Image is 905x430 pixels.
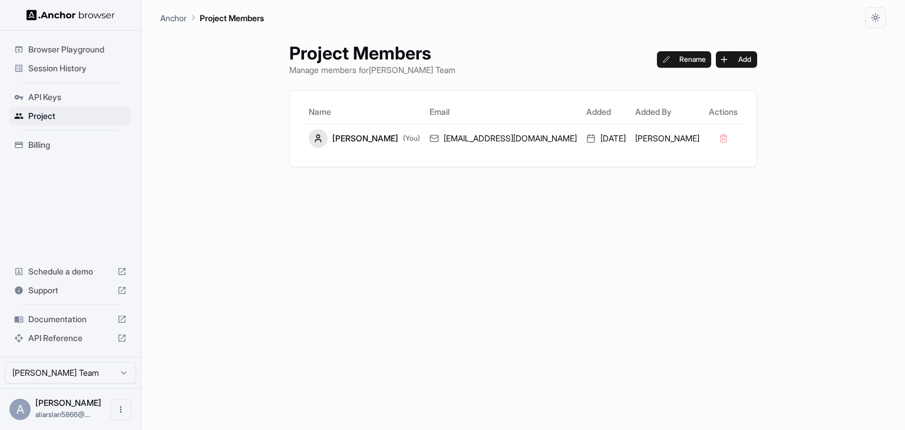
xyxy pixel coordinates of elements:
div: Browser Playground [9,40,131,59]
div: A [9,399,31,420]
button: Rename [657,51,712,68]
span: Browser Playground [28,44,127,55]
button: Open menu [110,399,131,420]
span: API Keys [28,91,127,103]
div: Project [9,107,131,125]
div: API Keys [9,88,131,107]
div: [DATE] [586,133,626,144]
span: Support [28,285,113,296]
th: Added By [630,100,704,124]
td: [PERSON_NAME] [630,124,704,153]
span: Project [28,110,127,122]
p: Manage members for [PERSON_NAME] Team [289,64,455,76]
div: Support [9,281,131,300]
div: Schedule a demo [9,262,131,281]
div: API Reference [9,329,131,348]
p: Anchor [160,12,187,24]
div: Billing [9,135,131,154]
h1: Project Members [289,42,455,64]
span: aliarslan5866@gmail.com [35,410,90,419]
span: Billing [28,139,127,151]
span: (You) [403,134,420,143]
span: Schedule a demo [28,266,113,277]
th: Actions [704,100,742,124]
img: Anchor Logo [27,9,115,21]
span: API Reference [28,332,113,344]
button: Add [716,51,757,68]
th: Email [425,100,582,124]
nav: breadcrumb [160,11,264,24]
p: Project Members [200,12,264,24]
div: [EMAIL_ADDRESS][DOMAIN_NAME] [430,133,577,144]
div: Session History [9,59,131,78]
span: Ali Arslan [35,398,101,408]
th: Added [582,100,630,124]
span: Documentation [28,313,113,325]
th: Name [304,100,425,124]
div: Documentation [9,310,131,329]
div: [PERSON_NAME] [309,129,420,148]
span: Session History [28,62,127,74]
